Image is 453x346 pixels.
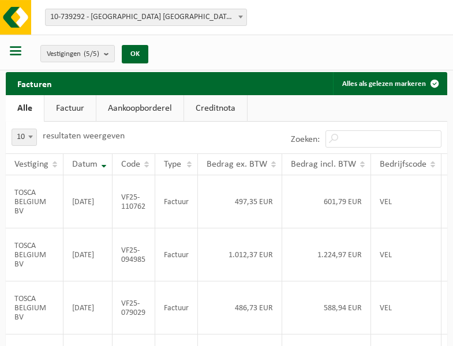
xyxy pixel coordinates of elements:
[121,160,140,169] span: Code
[40,45,115,62] button: Vestigingen(5/5)
[122,45,148,63] button: OK
[164,160,181,169] span: Type
[72,160,98,169] span: Datum
[198,175,282,228] td: 497,35 EUR
[113,175,155,228] td: VF25-110762
[47,46,99,63] span: Vestigingen
[198,281,282,334] td: 486,73 EUR
[291,160,356,169] span: Bedrag incl. BTW
[113,228,155,281] td: VF25-094985
[371,281,441,334] td: VEL
[282,228,371,281] td: 1.224,97 EUR
[333,72,446,95] button: Alles als gelezen markeren
[198,228,282,281] td: 1.012,37 EUR
[6,281,63,334] td: TOSCA BELGIUM BV
[96,95,184,122] a: Aankoopborderel
[63,228,113,281] td: [DATE]
[380,160,426,169] span: Bedrijfscode
[371,228,441,281] td: VEL
[155,175,198,228] td: Factuur
[45,9,247,26] span: 10-739292 - TOSCA BELGIUM BV - SCHELLE
[155,228,198,281] td: Factuur
[6,228,63,281] td: TOSCA BELGIUM BV
[113,281,155,334] td: VF25-079029
[84,50,99,58] count: (5/5)
[63,281,113,334] td: [DATE]
[371,175,441,228] td: VEL
[6,95,44,122] a: Alle
[12,129,36,145] span: 10
[63,175,113,228] td: [DATE]
[291,135,320,144] label: Zoeken:
[12,129,37,146] span: 10
[6,175,63,228] td: TOSCA BELGIUM BV
[46,9,246,25] span: 10-739292 - TOSCA BELGIUM BV - SCHELLE
[44,95,96,122] a: Factuur
[14,160,48,169] span: Vestiging
[207,160,267,169] span: Bedrag ex. BTW
[282,281,371,334] td: 588,94 EUR
[155,281,198,334] td: Factuur
[43,131,125,141] label: resultaten weergeven
[184,95,247,122] a: Creditnota
[6,72,63,95] h2: Facturen
[282,175,371,228] td: 601,79 EUR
